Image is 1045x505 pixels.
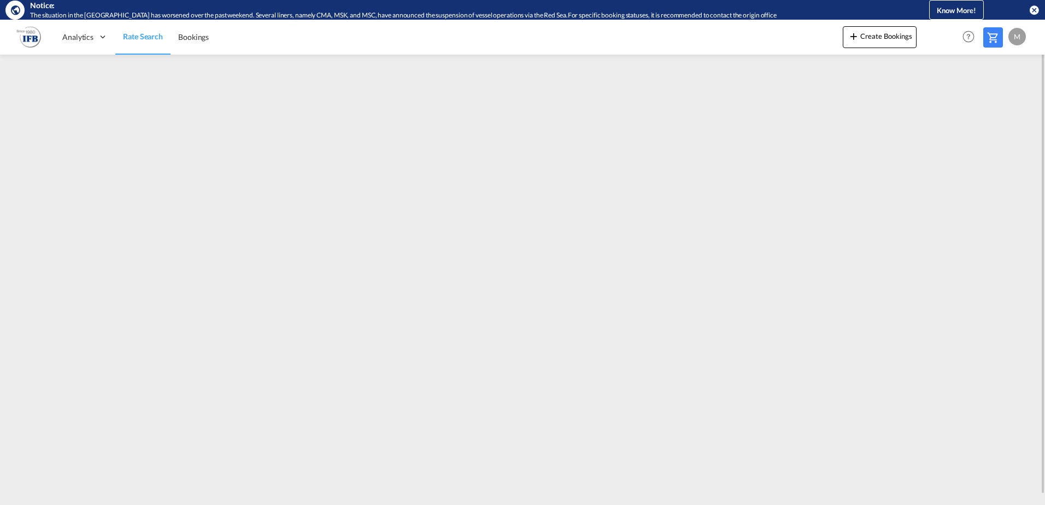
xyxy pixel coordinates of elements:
div: Help [959,27,983,47]
span: Analytics [62,32,93,43]
md-icon: icon-earth [10,4,21,15]
div: Analytics [55,19,115,55]
a: Rate Search [115,19,171,55]
a: Bookings [171,19,216,55]
div: The situation in the Red Sea has worsened over the past weekend. Several liners, namely CMA, MSK,... [30,11,884,20]
img: b628ab10256c11eeb52753acbc15d091.png [16,25,41,49]
div: M [1008,28,1026,45]
span: Help [959,27,978,46]
md-icon: icon-plus 400-fg [847,30,860,43]
span: Bookings [178,32,209,42]
span: Know More! [937,6,976,15]
button: icon-close-circle [1029,4,1040,15]
button: icon-plus 400-fgCreate Bookings [843,26,917,48]
span: Rate Search [123,32,163,41]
